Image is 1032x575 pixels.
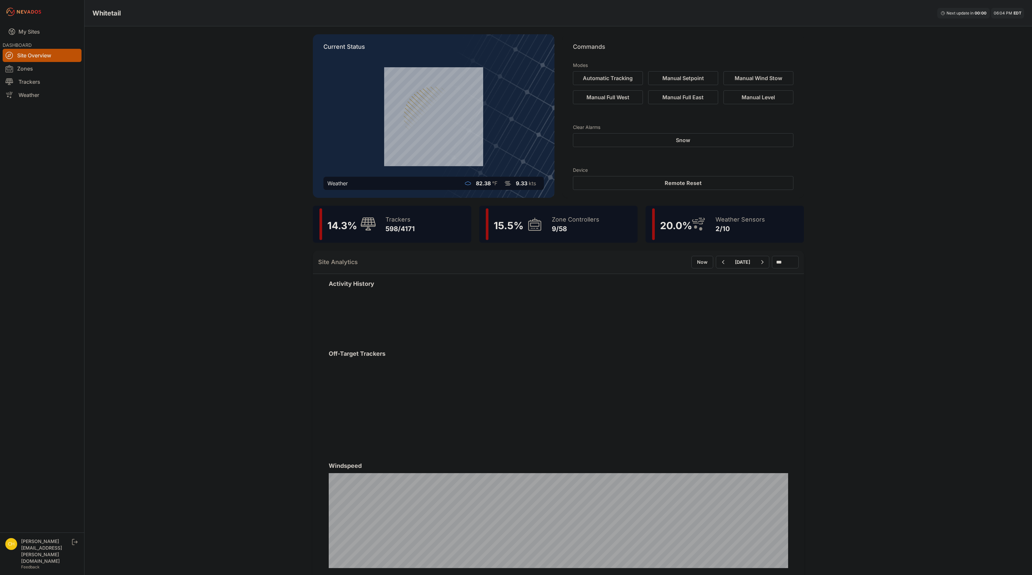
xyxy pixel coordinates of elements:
div: Trackers [385,215,415,224]
span: EDT [1014,11,1021,15]
a: 14.3%Trackers598/4171 [313,206,471,243]
div: Zone Controllers [552,215,599,224]
h3: Clear Alarms [573,124,793,131]
h3: Device [573,167,793,173]
span: 06:04 PM [994,11,1012,15]
span: 15.5 % [494,220,523,231]
div: Weather [327,179,348,187]
div: 00 : 00 [975,11,986,16]
h2: Activity History [329,279,788,288]
span: 9.33 [516,180,527,187]
span: 82.38 [476,180,491,187]
img: Nevados [5,7,42,17]
a: My Sites [3,24,82,40]
button: Now [691,256,713,268]
span: DASHBOARD [3,42,32,48]
span: 20.0 % [660,220,692,231]
button: Manual Wind Stow [723,71,793,85]
button: Manual Level [723,90,793,104]
button: Manual Full East [648,90,718,104]
button: Manual Full West [573,90,643,104]
h2: Off-Target Trackers [329,349,788,358]
div: [PERSON_NAME][EMAIL_ADDRESS][PERSON_NAME][DOMAIN_NAME] [21,538,71,564]
p: Commands [573,42,793,57]
button: Snow [573,133,793,147]
nav: Breadcrumb [92,5,121,22]
p: Current Status [323,42,544,57]
div: 2/10 [716,224,765,233]
h2: Site Analytics [318,257,358,267]
span: kts [529,180,536,187]
a: Site Overview [3,49,82,62]
a: Zones [3,62,82,75]
a: 15.5%Zone Controllers9/58 [479,206,638,243]
button: Manual Setpoint [648,71,718,85]
span: °F [492,180,497,187]
h3: Whitetail [92,9,121,18]
a: Weather [3,88,82,102]
div: 9/58 [552,224,599,233]
button: Remote Reset [573,176,793,190]
button: Automatic Tracking [573,71,643,85]
a: Feedback [21,564,40,569]
span: Next update in [947,11,974,15]
div: 598/4171 [385,224,415,233]
h2: Windspeed [329,461,788,470]
button: [DATE] [730,256,755,268]
a: 20.0%Weather Sensors2/10 [646,206,804,243]
a: Trackers [3,75,82,88]
span: 14.3 % [327,220,357,231]
img: chris.young@nevados.solar [5,538,17,550]
div: Weather Sensors [716,215,765,224]
h3: Modes [573,62,588,69]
